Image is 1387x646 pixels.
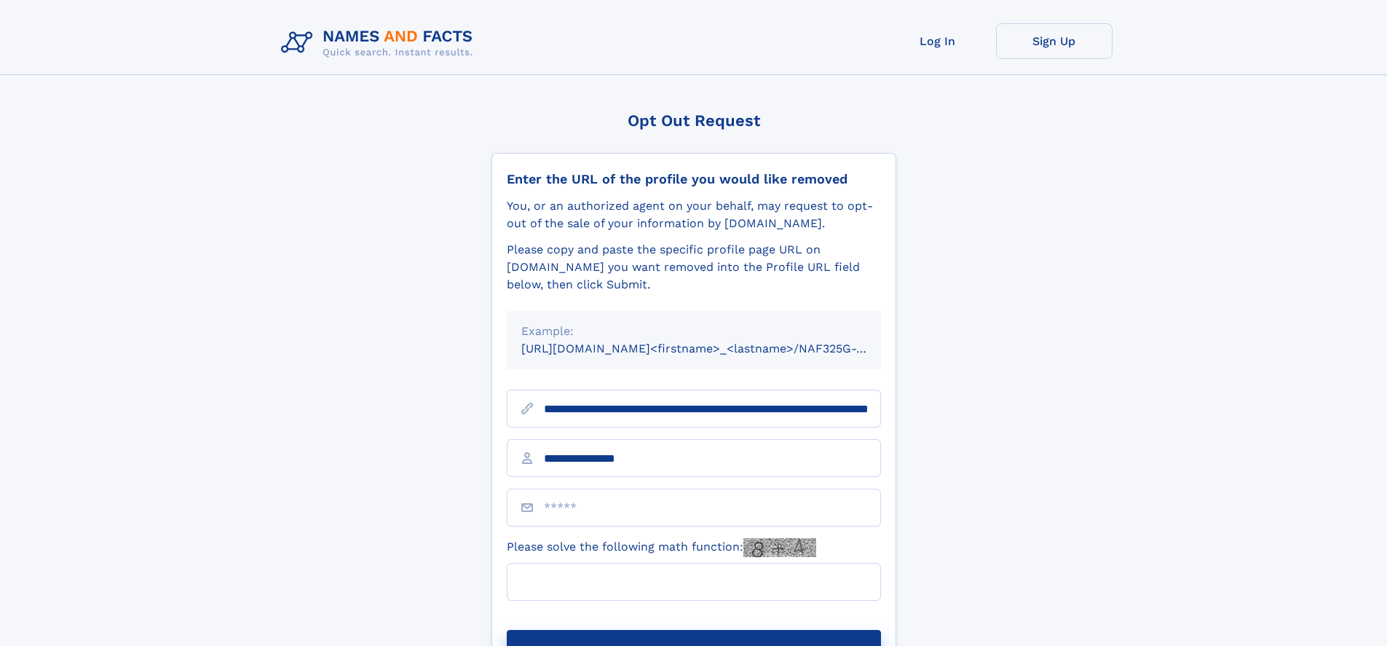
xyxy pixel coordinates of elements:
label: Please solve the following math function: [507,538,816,557]
div: Please copy and paste the specific profile page URL on [DOMAIN_NAME] you want removed into the Pr... [507,241,881,294]
div: Example: [521,323,866,340]
a: Sign Up [996,23,1113,59]
div: Opt Out Request [491,111,896,130]
small: [URL][DOMAIN_NAME]<firstname>_<lastname>/NAF325G-xxxxxxxx [521,342,909,355]
div: You, or an authorized agent on your behalf, may request to opt-out of the sale of your informatio... [507,197,881,232]
div: Enter the URL of the profile you would like removed [507,171,881,187]
img: Logo Names and Facts [275,23,485,63]
a: Log In [880,23,996,59]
